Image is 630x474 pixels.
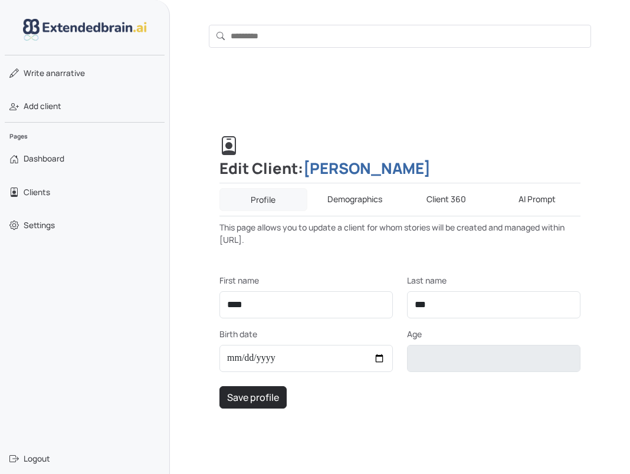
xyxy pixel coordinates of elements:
[403,188,490,211] a: Client 360
[24,153,64,164] span: Dashboard
[407,274,447,287] label: Last name
[219,136,580,183] h2: Edit Client:
[219,328,257,340] label: Birth date
[24,453,50,465] span: Logout
[24,67,85,79] span: narrative
[219,221,580,246] p: This page allows you to update a client for whom stories will be created and managed within [URL].
[24,219,55,231] span: Settings
[219,188,307,211] a: Profile
[24,68,51,78] span: Write a
[407,328,422,340] label: Age
[494,188,581,211] a: AI Prompt
[303,158,431,179] a: [PERSON_NAME]
[24,186,50,198] span: Clients
[219,386,287,409] button: Save profile
[23,19,147,41] img: logo
[24,100,61,112] span: Add client
[219,274,259,287] label: First name
[312,188,399,211] a: Demographics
